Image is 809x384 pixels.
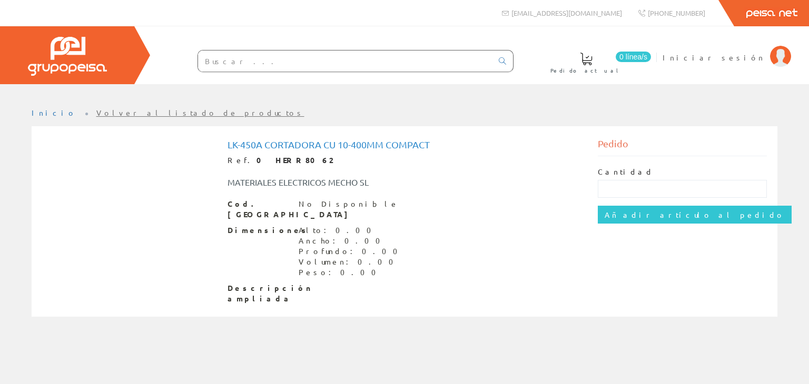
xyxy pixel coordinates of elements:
[648,8,705,17] span: [PHONE_NUMBER]
[228,225,291,236] span: Dimensiones
[228,283,291,304] span: Descripción ampliada
[299,267,404,278] div: Peso: 0.00
[511,8,622,17] span: [EMAIL_ADDRESS][DOMAIN_NAME]
[228,139,582,150] h1: Lk-450a Cortadora Cu 10-400mm Compact
[256,155,332,165] strong: 0 HERR8062
[32,108,76,117] a: Inicio
[663,44,791,54] a: Iniciar sesión
[598,206,792,224] input: Añadir artículo al pedido
[598,137,767,156] div: Pedido
[299,199,399,209] div: No Disponible
[299,246,404,257] div: Profundo: 0.00
[299,236,404,246] div: Ancho: 0.00
[616,52,651,62] span: 0 línea/s
[96,108,304,117] a: Volver al listado de productos
[220,176,436,188] div: MATERIALES ELECTRICOS MECHO SL
[299,225,404,236] div: Alto: 0.00
[550,65,622,76] span: Pedido actual
[228,199,291,220] span: Cod. [GEOGRAPHIC_DATA]
[28,37,107,76] img: Grupo Peisa
[598,167,654,177] label: Cantidad
[299,257,404,267] div: Volumen: 0.00
[228,155,582,166] div: Ref.
[198,50,492,72] input: Buscar ...
[663,52,765,63] span: Iniciar sesión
